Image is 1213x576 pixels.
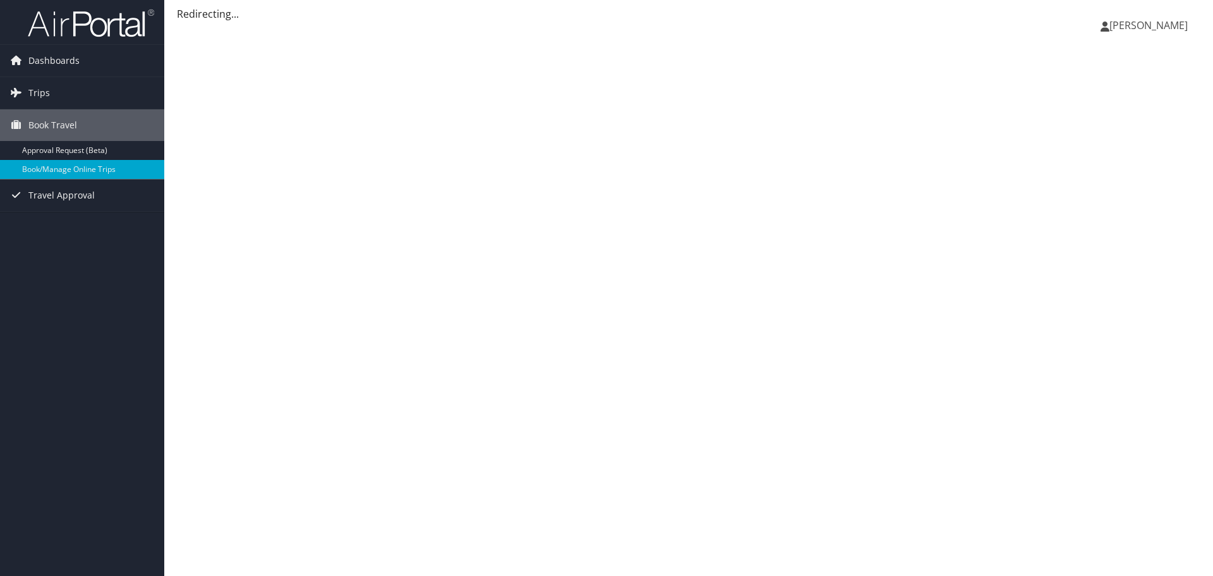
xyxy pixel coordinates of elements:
[1109,18,1188,32] span: [PERSON_NAME]
[177,6,1200,21] div: Redirecting...
[28,77,50,109] span: Trips
[1101,6,1200,44] a: [PERSON_NAME]
[28,109,77,141] span: Book Travel
[28,180,95,211] span: Travel Approval
[28,8,154,38] img: airportal-logo.png
[28,45,80,77] span: Dashboards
